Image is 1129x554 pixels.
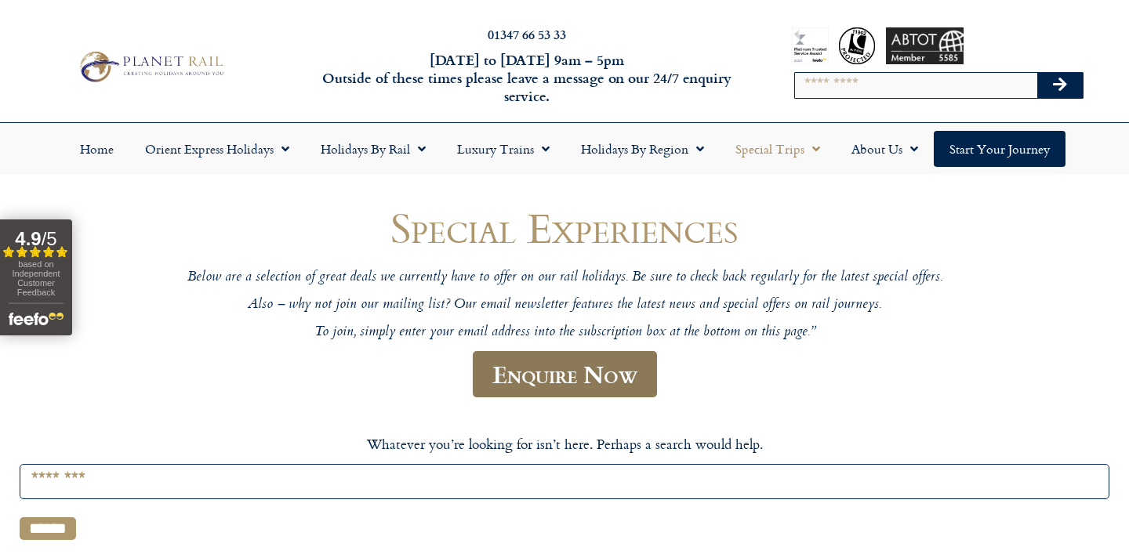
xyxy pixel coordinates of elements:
a: Orient Express Holidays [129,131,305,167]
a: Special Trips [720,131,836,167]
button: Search [1037,73,1083,98]
h1: Special Experiences [94,205,1035,251]
a: Start your Journey [934,131,1065,167]
a: Home [64,131,129,167]
p: Also – why not join our mailing list? Our email newsletter features the latest news and special o... [94,296,1035,314]
a: Holidays by Region [565,131,720,167]
img: Planet Rail Train Holidays Logo [74,48,228,85]
p: Below are a selection of great deals we currently have to offer on our rail holidays. Be sure to ... [94,269,1035,287]
a: 01347 66 53 33 [488,25,566,43]
a: Enquire Now [473,351,657,397]
a: Luxury Trains [441,131,565,167]
h6: [DATE] to [DATE] 9am – 5pm Outside of these times please leave a message on our 24/7 enquiry serv... [305,51,749,106]
a: Holidays by Rail [305,131,441,167]
p: Whatever you’re looking for isn’t here. Perhaps a search would help. [20,434,1109,454]
p: To join, simply enter your email address into the subscription box at the bottom on this page.” [94,324,1035,342]
nav: Menu [8,131,1121,167]
a: About Us [836,131,934,167]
